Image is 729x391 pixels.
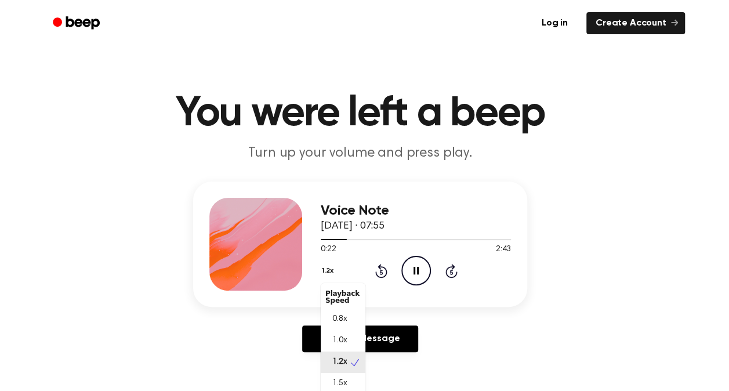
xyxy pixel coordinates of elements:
div: Playback Speed [321,285,365,309]
span: 1.0x [332,335,347,347]
button: 1.2x [321,261,338,281]
span: 0.8x [332,313,347,325]
span: 1.2x [332,356,347,368]
span: 1.5x [332,378,347,390]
